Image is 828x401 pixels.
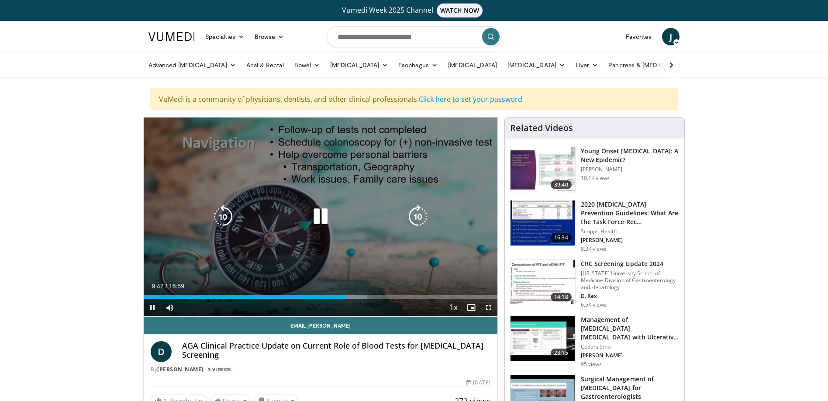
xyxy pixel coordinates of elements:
[419,94,522,104] a: Click here to set your password
[511,147,575,193] img: b23cd043-23fa-4b3f-b698-90acdd47bf2e.150x105_q85_crop-smart_upscale.jpg
[581,237,679,244] p: [PERSON_NAME]
[603,56,705,74] a: Pancreas & [MEDICAL_DATA]
[511,260,575,305] img: 91500494-a7c6-4302-a3df-6280f031e251.150x105_q85_crop-smart_upscale.jpg
[150,88,678,110] div: VuMedi is a community of physicians, dentists, and other clinical professionals.
[581,293,679,300] p: D. Rex
[581,228,679,235] p: Scripps Health
[150,3,678,17] a: Vumedi Week 2025 ChannelWATCH NOW
[157,366,204,373] a: [PERSON_NAME]
[581,270,679,291] p: [US_STATE] University School of Medicine Division of Gastroenterology and Hepatology
[200,28,249,45] a: Specialties
[205,366,234,373] a: 3 Videos
[445,299,462,316] button: Playback Rate
[551,349,572,357] span: 23:15
[510,200,679,252] a: 16:34 2020 [MEDICAL_DATA] Prevention Guidelines: What Are the Task Force Rec… Scripps Health [PER...
[581,315,679,342] h3: Management of [MEDICAL_DATA] [MEDICAL_DATA] with Ulcerative [MEDICAL_DATA]
[581,343,679,350] p: Cedars Sinai
[393,56,443,74] a: Esophagus
[148,32,195,41] img: VuMedi Logo
[581,175,610,182] p: 10.1K views
[581,200,679,226] h3: 2020 [MEDICAL_DATA] Prevention Guidelines: What Are the Task Force Rec…
[581,166,679,173] p: [PERSON_NAME]
[551,233,572,242] span: 16:34
[169,283,184,290] span: 16:59
[249,28,290,45] a: Browse
[551,180,572,189] span: 39:40
[166,283,167,290] span: /
[581,147,679,164] h3: Young Onset [MEDICAL_DATA]: A New Epidemic?
[581,352,679,359] p: [PERSON_NAME]
[581,375,679,401] h3: Surgical Management of [MEDICAL_DATA] for Gastroenterologists
[443,56,502,74] a: [MEDICAL_DATA]
[502,56,570,74] a: [MEDICAL_DATA]
[510,147,679,193] a: 39:40 Young Onset [MEDICAL_DATA]: A New Epidemic? [PERSON_NAME] 10.1K views
[151,341,172,362] a: D
[325,56,393,74] a: [MEDICAL_DATA]
[510,123,573,133] h4: Related Videos
[144,295,497,299] div: Progress Bar
[241,56,289,74] a: Anal & Rectal
[462,299,480,316] button: Enable picture-in-picture mode
[480,299,497,316] button: Fullscreen
[581,245,607,252] p: 8.3K views
[182,341,490,360] h4: AGA Clinical Practice Update on Current Role of Blood Tests for [MEDICAL_DATA] Screening
[161,299,179,316] button: Mute
[466,379,490,387] div: [DATE]
[144,299,161,316] button: Pause
[144,317,497,334] a: Email [PERSON_NAME]
[437,3,483,17] span: WATCH NOW
[570,56,603,74] a: Liver
[581,301,607,308] p: 6.5K views
[510,259,679,308] a: 14:18 CRC Screening Update 2024 [US_STATE] University School of Medicine Division of Gastroentero...
[581,361,602,368] p: 95 views
[152,283,163,290] span: 9:42
[144,118,497,317] video-js: Video Player
[581,259,679,268] h3: CRC Screening Update 2024
[327,26,501,47] input: Search topics, interventions
[662,28,680,45] a: J
[551,293,572,301] span: 14:18
[511,316,575,361] img: 5fe88c0f-9f33-4433-ade1-79b064a0283b.150x105_q85_crop-smart_upscale.jpg
[510,315,679,368] a: 23:15 Management of [MEDICAL_DATA] [MEDICAL_DATA] with Ulcerative [MEDICAL_DATA] Cedars Sinai [PE...
[621,28,657,45] a: Favorites
[511,200,575,246] img: 1ac37fbe-7b52-4c81-8c6c-a0dd688d0102.150x105_q85_crop-smart_upscale.jpg
[289,56,325,74] a: Bowel
[143,56,241,74] a: Advanced [MEDICAL_DATA]
[151,366,490,373] div: By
